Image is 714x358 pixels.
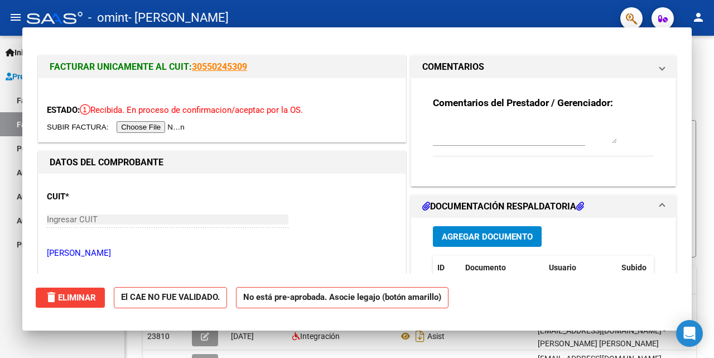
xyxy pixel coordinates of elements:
span: - omint [88,6,128,30]
mat-icon: menu [9,11,22,24]
span: Prestadores / Proveedores [6,70,107,83]
h1: DOCUMENTACIÓN RESPALDATORIA [422,200,584,213]
a: 30550245309 [192,61,247,72]
span: Subido [621,263,647,272]
i: Descargar documento [413,327,427,345]
div: COMENTARIOS [411,78,676,186]
span: Recibida. En proceso de confirmacion/aceptac por la OS. [80,105,303,115]
mat-expansion-panel-header: DOCUMENTACIÓN RESPALDATORIA [411,195,676,218]
strong: El CAE NO FUE VALIDADO. [114,287,227,309]
span: 23810 [147,332,170,341]
span: Agregar Documento [442,232,533,242]
button: Eliminar [36,288,105,308]
h1: COMENTARIOS [422,60,484,74]
div: Open Intercom Messenger [676,320,703,347]
mat-icon: person [692,11,705,24]
p: [PERSON_NAME] [47,247,397,260]
datatable-header-cell: Usuario [544,256,617,280]
mat-icon: delete [45,290,58,304]
span: FACTURAR UNICAMENTE AL CUIT: [50,61,192,72]
span: - [PERSON_NAME] [128,6,229,30]
span: Inicio [6,46,34,59]
span: Integración [300,332,340,341]
span: [DATE] [231,332,254,341]
span: Usuario [549,263,576,272]
strong: Comentarios del Prestador / Gerenciador: [433,97,613,108]
span: ID [437,263,445,272]
span: Documento [465,263,506,272]
datatable-header-cell: Subido [617,256,673,280]
strong: DATOS DEL COMPROBANTE [50,157,163,168]
strong: No está pre-aprobada. Asocie legajo (botón amarillo) [236,287,448,309]
button: Agregar Documento [433,226,542,247]
datatable-header-cell: ID [433,256,461,280]
mat-expansion-panel-header: COMENTARIOS [411,56,676,78]
span: Eliminar [45,293,96,303]
p: CUIT [47,190,152,203]
span: ESTADO: [47,105,80,115]
datatable-header-cell: Documento [461,256,544,280]
span: Asist [427,332,445,341]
